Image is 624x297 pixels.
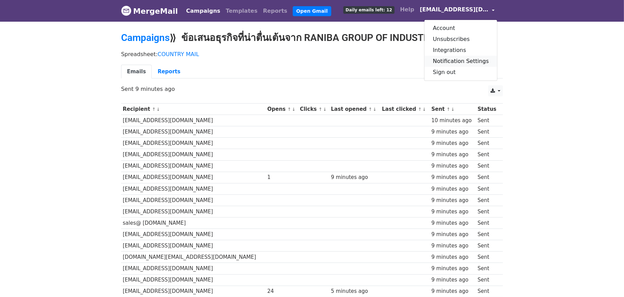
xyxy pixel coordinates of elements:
td: [DOMAIN_NAME][EMAIL_ADDRESS][DOMAIN_NAME] [121,252,266,263]
a: Integrations [424,45,497,56]
a: ↑ [447,107,450,112]
div: [EMAIL_ADDRESS][DOMAIN_NAME] [424,20,497,81]
a: ↑ [288,107,291,112]
a: Help [397,3,417,17]
div: 9 minutes ago [431,197,474,204]
a: ↓ [451,107,455,112]
th: Opens [266,104,298,115]
th: Clicks [298,104,329,115]
a: ↓ [156,107,160,112]
a: Unsubscribes [424,34,497,45]
a: ↑ [319,107,322,112]
td: Sent [476,263,499,274]
a: Daily emails left: 12 [341,3,397,17]
div: 9 minutes ago [431,162,474,170]
th: Status [476,104,499,115]
td: Sent [476,218,499,229]
a: Notification Settings [424,56,497,67]
td: [EMAIL_ADDRESS][DOMAIN_NAME] [121,263,266,274]
div: 9 minutes ago [431,151,474,159]
a: ↑ [152,107,156,112]
a: ↑ [418,107,422,112]
a: ↓ [323,107,327,112]
a: ↓ [422,107,426,112]
td: [EMAIL_ADDRESS][DOMAIN_NAME] [121,240,266,252]
div: 9 minutes ago [431,231,474,238]
span: Daily emails left: 12 [343,6,395,14]
td: Sent [476,172,499,183]
td: Sent [476,138,499,149]
td: [EMAIL_ADDRESS][DOMAIN_NAME] [121,138,266,149]
a: ↓ [373,107,377,112]
a: Open Gmail [293,6,331,16]
a: MergeMail [121,4,178,18]
td: [EMAIL_ADDRESS][DOMAIN_NAME] [121,126,266,138]
td: [EMAIL_ADDRESS][DOMAIN_NAME] [121,115,266,126]
div: 1 [267,173,297,181]
div: 9 minutes ago [431,287,474,295]
td: Sent [476,115,499,126]
td: Sent [476,206,499,217]
td: [EMAIL_ADDRESS][DOMAIN_NAME] [121,286,266,297]
td: [EMAIL_ADDRESS][DOMAIN_NAME] [121,229,266,240]
a: Campaigns [121,32,170,43]
div: 9 minutes ago [431,253,474,261]
div: 9 minutes ago [431,219,474,227]
td: [EMAIL_ADDRESS][DOMAIN_NAME] [121,183,266,194]
a: Account [424,23,497,34]
a: Campaigns [183,4,223,18]
td: Sent [476,149,499,160]
th: Last clicked [380,104,430,115]
a: Reports [260,4,290,18]
a: Templates [223,4,260,18]
td: [EMAIL_ADDRESS][DOMAIN_NAME] [121,172,266,183]
td: Sent [476,274,499,286]
a: ↑ [368,107,372,112]
td: sales@ [DOMAIN_NAME] [121,218,266,229]
div: 9 minutes ago [431,139,474,147]
a: Emails [121,65,152,79]
a: Sign out [424,67,497,78]
td: Sent [476,240,499,252]
span: [EMAIL_ADDRESS][DOMAIN_NAME] [420,6,488,14]
td: [EMAIL_ADDRESS][DOMAIN_NAME] [121,206,266,217]
iframe: Chat Widget [590,264,624,297]
td: [EMAIL_ADDRESS][DOMAIN_NAME] [121,194,266,206]
td: [EMAIL_ADDRESS][DOMAIN_NAME] [121,160,266,172]
td: Sent [476,160,499,172]
td: Sent [476,252,499,263]
div: 9 minutes ago [331,173,379,181]
td: Sent [476,229,499,240]
p: Spreadsheet: [121,51,503,58]
div: 9 minutes ago [431,128,474,136]
td: Sent [476,194,499,206]
a: [EMAIL_ADDRESS][DOMAIN_NAME] [417,3,497,19]
a: Reports [152,65,186,79]
th: Recipient [121,104,266,115]
a: COUNTRY MAIL [158,51,199,57]
div: 9 minutes ago [431,265,474,273]
a: ↓ [292,107,295,112]
div: 5 minutes ago [331,287,379,295]
td: Sent [476,183,499,194]
td: [EMAIL_ADDRESS][DOMAIN_NAME] [121,274,266,286]
div: 9 minutes ago [431,276,474,284]
td: Sent [476,126,499,138]
th: Last opened [329,104,380,115]
p: Sent 9 minutes ago [121,85,503,93]
div: 24 [267,287,297,295]
td: Sent [476,286,499,297]
th: Sent [430,104,476,115]
h2: ⟫ ข้อเสนอธุรกิจที่น่าตื่นเต้นจาก RANIBA GROUP OF INDUSTRIES [121,32,503,44]
img: MergeMail logo [121,6,131,16]
div: 9 minutes ago [431,208,474,216]
td: [EMAIL_ADDRESS][DOMAIN_NAME] [121,149,266,160]
div: 9 minutes ago [431,242,474,250]
div: 10 minutes ago [431,117,474,125]
div: 9 minutes ago [431,173,474,181]
div: 9 minutes ago [431,185,474,193]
